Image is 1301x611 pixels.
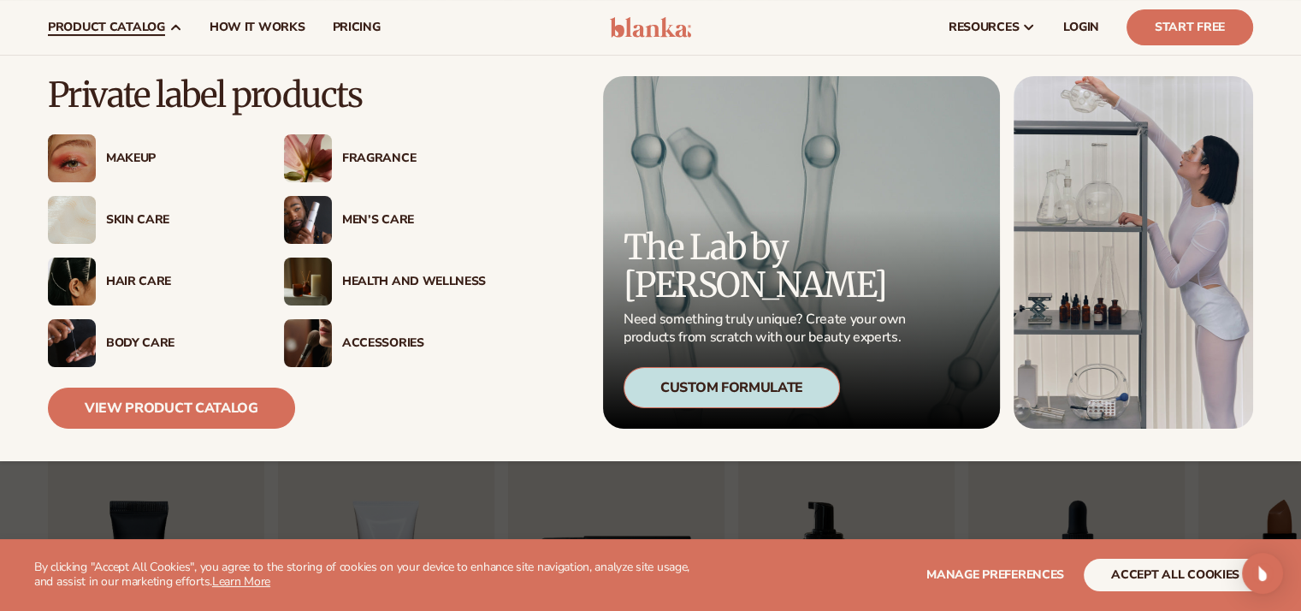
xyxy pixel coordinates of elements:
span: LOGIN [1063,21,1099,34]
div: Men’s Care [342,213,486,228]
a: Male holding moisturizer bottle. Men’s Care [284,196,486,244]
img: Female with glitter eye makeup. [48,134,96,182]
a: Start Free [1127,9,1253,45]
a: Candles and incense on table. Health And Wellness [284,258,486,305]
div: Hair Care [106,275,250,289]
div: Health And Wellness [342,275,486,289]
button: accept all cookies [1084,559,1267,591]
img: Cream moisturizer swatch. [48,196,96,244]
div: Fragrance [342,151,486,166]
a: Learn More [212,573,270,590]
img: Female hair pulled back with clips. [48,258,96,305]
img: logo [610,17,691,38]
img: Male holding moisturizer bottle. [284,196,332,244]
span: Manage preferences [926,567,1064,583]
a: Microscopic product formula. The Lab by [PERSON_NAME] Need something truly unique? Create your ow... [603,76,1000,429]
img: Female with makeup brush. [284,319,332,367]
div: Custom Formulate [624,367,840,408]
a: Male hand applying moisturizer. Body Care [48,319,250,367]
div: Body Care [106,336,250,351]
button: Manage preferences [926,559,1064,591]
span: pricing [332,21,380,34]
p: By clicking "Accept All Cookies", you agree to the storing of cookies on your device to enhance s... [34,561,709,590]
p: Private label products [48,76,486,114]
img: Male hand applying moisturizer. [48,319,96,367]
a: Female with glitter eye makeup. Makeup [48,134,250,182]
a: Female hair pulled back with clips. Hair Care [48,258,250,305]
a: Pink blooming flower. Fragrance [284,134,486,182]
p: Need something truly unique? Create your own products from scratch with our beauty experts. [624,311,911,347]
a: Cream moisturizer swatch. Skin Care [48,196,250,244]
a: Female with makeup brush. Accessories [284,319,486,367]
div: Makeup [106,151,250,166]
img: Pink blooming flower. [284,134,332,182]
p: The Lab by [PERSON_NAME] [624,228,911,304]
span: How It Works [210,21,305,34]
div: Accessories [342,336,486,351]
span: product catalog [48,21,165,34]
div: Open Intercom Messenger [1242,553,1283,594]
a: View Product Catalog [48,388,295,429]
img: Female in lab with equipment. [1014,76,1253,429]
div: Skin Care [106,213,250,228]
img: Candles and incense on table. [284,258,332,305]
span: resources [949,21,1019,34]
